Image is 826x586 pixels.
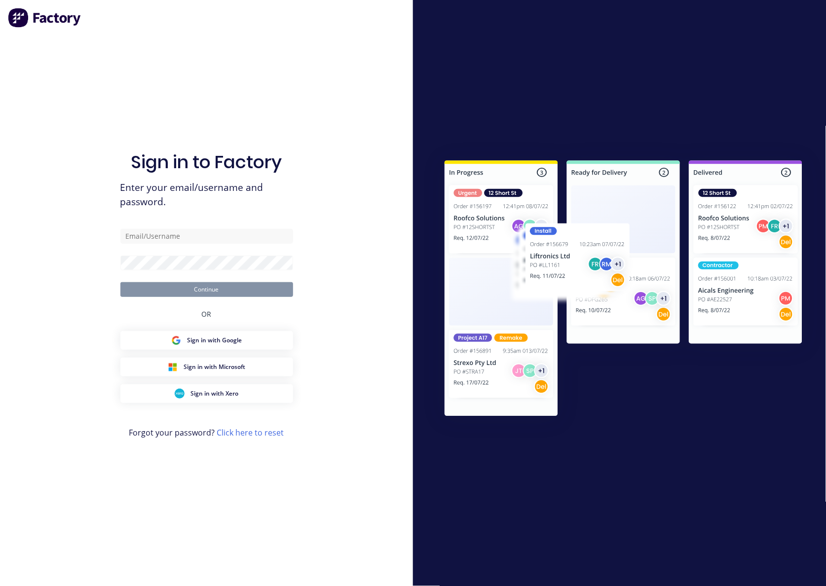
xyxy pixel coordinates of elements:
[120,181,293,209] span: Enter your email/username and password.
[184,363,245,371] span: Sign in with Microsoft
[120,229,293,244] input: Email/Username
[202,297,212,331] div: OR
[187,336,242,345] span: Sign in with Google
[217,427,284,438] a: Click here to reset
[168,362,178,372] img: Microsoft Sign in
[423,141,824,439] img: Sign in
[131,151,282,173] h1: Sign in to Factory
[8,8,82,28] img: Factory
[190,389,238,398] span: Sign in with Xero
[120,331,293,350] button: Google Sign inSign in with Google
[171,335,181,345] img: Google Sign in
[175,389,185,399] img: Xero Sign in
[129,427,284,439] span: Forgot your password?
[120,282,293,297] button: Continue
[120,358,293,376] button: Microsoft Sign inSign in with Microsoft
[120,384,293,403] button: Xero Sign inSign in with Xero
